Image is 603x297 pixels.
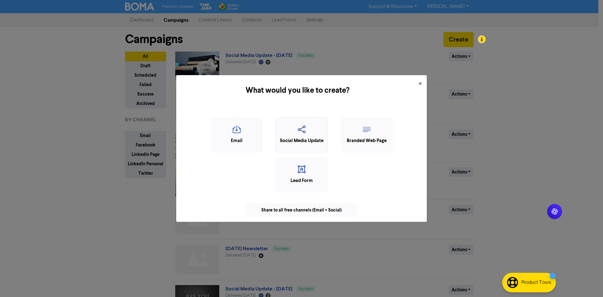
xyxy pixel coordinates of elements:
div: Branded Web Page [344,137,389,145]
div: Email [214,137,259,145]
button: Close [414,75,427,93]
div: Lead Form [279,177,324,184]
div: Social Media Update [279,137,324,145]
iframe: Chat Widget [572,267,603,297]
h5: What would you like to create? [181,85,414,96]
div: Share to all free channels (Email + Social) [246,203,357,217]
span: × [419,79,422,89]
